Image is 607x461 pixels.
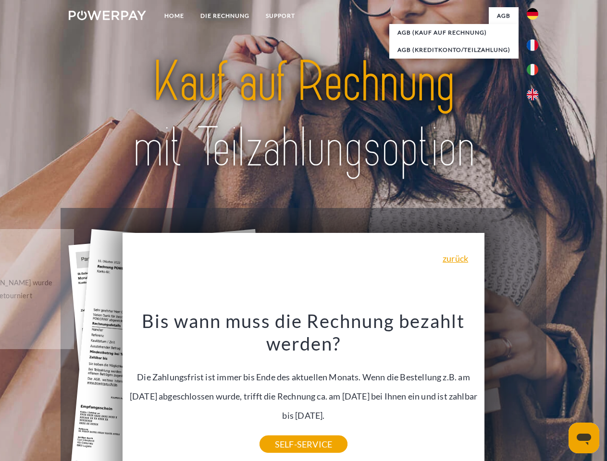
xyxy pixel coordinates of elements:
[527,39,538,51] img: fr
[389,24,519,41] a: AGB (Kauf auf Rechnung)
[389,41,519,59] a: AGB (Kreditkonto/Teilzahlung)
[527,89,538,100] img: en
[156,7,192,24] a: Home
[128,309,479,444] div: Die Zahlungsfrist ist immer bis Ende des aktuellen Monats. Wenn die Bestellung z.B. am [DATE] abg...
[527,8,538,20] img: de
[92,46,515,184] img: title-powerpay_de.svg
[569,423,599,453] iframe: Schaltfläche zum Öffnen des Messaging-Fensters
[128,309,479,355] h3: Bis wann muss die Rechnung bezahlt werden?
[192,7,258,24] a: DIE RECHNUNG
[489,7,519,24] a: agb
[258,7,303,24] a: SUPPORT
[527,64,538,75] img: it
[260,436,347,453] a: SELF-SERVICE
[443,254,468,263] a: zurück
[69,11,146,20] img: logo-powerpay-white.svg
